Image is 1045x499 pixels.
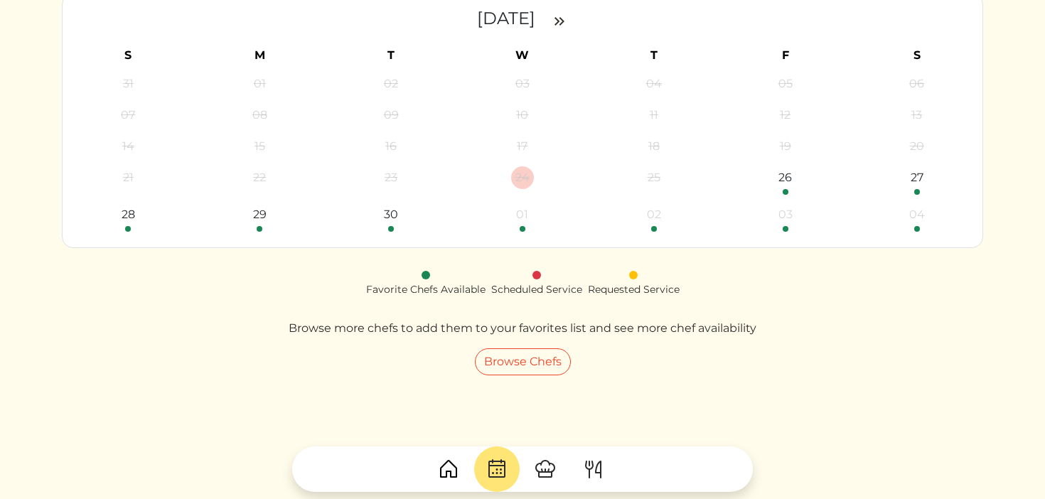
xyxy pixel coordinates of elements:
div: 18 [643,135,665,158]
div: 12 [774,104,797,127]
a: 30 [330,203,453,232]
th: S [63,43,194,68]
a: [DATE] [477,8,540,28]
div: 22 [248,166,271,189]
a: 03 [724,203,847,232]
div: 01 [248,73,271,95]
a: 29 [198,203,321,232]
div: 20 [906,135,928,158]
div: 26 [774,166,797,189]
div: 07 [117,104,139,127]
a: 01 [461,203,584,232]
div: 23 [380,166,402,189]
a: 27 [855,166,978,195]
p: Browse more chefs to add them to your favorites list and see more chef availability [289,320,756,337]
div: 02 [380,73,402,95]
div: 25 [643,166,665,189]
div: 27 [906,166,928,189]
div: 08 [248,104,271,127]
div: 19 [774,135,797,158]
img: double_arrow_right-997dabdd2eccb76564fe50414fa626925505af7f86338824324e960bc414e1a4.svg [551,13,568,30]
div: 17 [511,135,534,158]
a: Browse Chefs [475,348,571,375]
div: 14 [117,135,139,158]
img: House-9bf13187bcbb5817f509fe5e7408150f90897510c4275e13d0d5fca38e0b5951.svg [437,458,460,481]
div: 30 [380,203,402,226]
div: 15 [248,135,271,158]
th: T [326,43,457,68]
div: 02 [643,203,665,226]
th: T [588,43,719,68]
div: 01 [511,203,534,226]
div: 11 [643,104,665,127]
div: 21 [117,166,139,189]
th: F [719,43,851,68]
div: 13 [906,104,928,127]
div: 29 [248,203,271,226]
a: 04 [855,203,978,232]
div: 24 [511,166,534,189]
a: 28 [67,203,190,232]
th: S [851,43,982,68]
div: 03 [511,73,534,95]
img: ForkKnife-55491504ffdb50bab0c1e09e7649658475375261d09fd45db06cec23bce548bf.svg [582,458,605,481]
img: ChefHat-a374fb509e4f37eb0702ca99f5f64f3b6956810f32a249b33092029f8484b388.svg [534,458,557,481]
div: Requested Service [588,282,680,297]
a: 02 [592,203,715,232]
div: Favorite Chefs Available [366,282,486,297]
div: 05 [774,73,797,95]
th: M [194,43,326,68]
a: 26 [724,166,847,195]
th: W [457,43,589,68]
div: Scheduled Service [491,282,582,297]
div: 16 [380,135,402,158]
div: 31 [117,73,139,95]
time: [DATE] [477,8,535,28]
div: 10 [511,104,534,127]
div: 04 [906,203,928,226]
img: CalendarDots-5bcf9d9080389f2a281d69619e1c85352834be518fbc73d9501aef674afc0d57.svg [486,458,508,481]
div: 04 [643,73,665,95]
div: 09 [380,104,402,127]
div: 06 [906,73,928,95]
div: 28 [117,203,139,226]
div: 03 [774,203,797,226]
